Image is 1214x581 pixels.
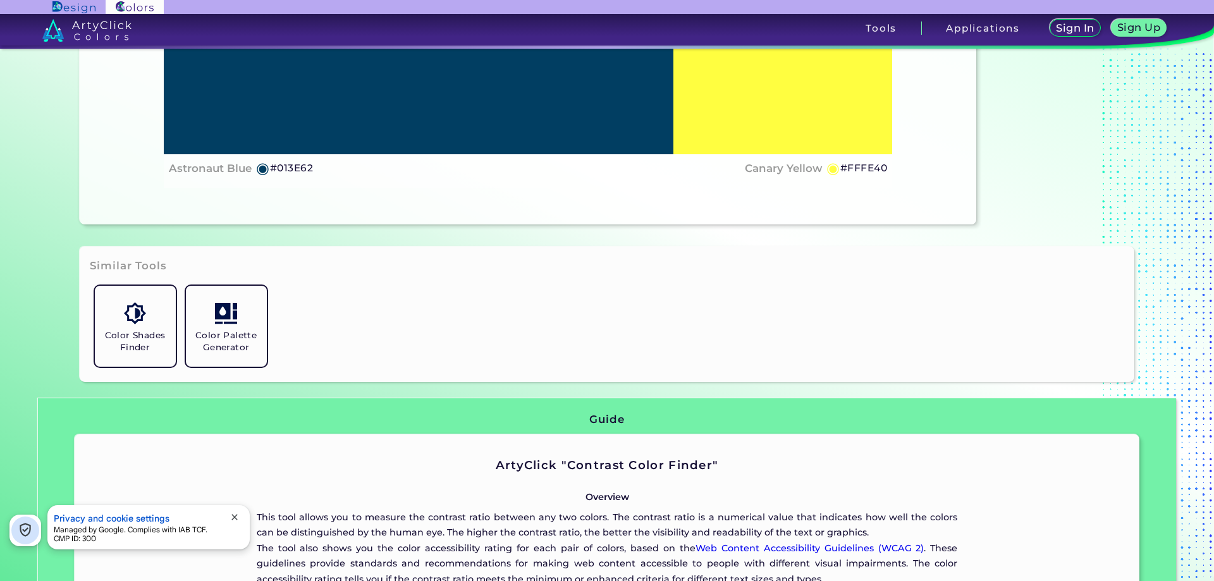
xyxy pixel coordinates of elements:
h5: #013E62 [270,160,313,176]
h5: ◉ [256,161,270,176]
h5: Sign Up [1118,22,1160,32]
h4: Astronaut Blue [169,159,252,178]
h5: Sign In [1057,23,1094,33]
h5: Color Shades Finder [100,329,171,353]
p: Overview [257,489,958,505]
h4: Canary Yellow [745,159,822,178]
h3: Similar Tools [90,259,167,274]
h3: Guide [589,412,624,427]
h5: #FFFE40 [840,160,887,176]
h5: Color Palette Generator [191,329,262,353]
h3: Tools [866,23,897,33]
img: icon_color_shades.svg [124,302,146,324]
img: logo_artyclick_colors_white.svg [42,19,132,42]
a: Web Content Accessibility Guidelines (WCAG 2) [696,542,924,554]
p: This tool allows you to measure the contrast ratio between any two colors. The contrast ratio is ... [257,510,958,541]
a: Color Palette Generator [181,281,272,372]
h5: ◉ [826,161,840,176]
img: icon_col_pal_col.svg [215,302,237,324]
h3: Applications [946,23,1020,33]
img: ArtyClick Design logo [52,1,95,13]
a: Color Shades Finder [90,281,181,372]
a: Sign In [1050,20,1100,37]
h2: ArtyClick "Contrast Color Finder" [257,457,958,474]
a: Sign Up [1112,20,1165,37]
